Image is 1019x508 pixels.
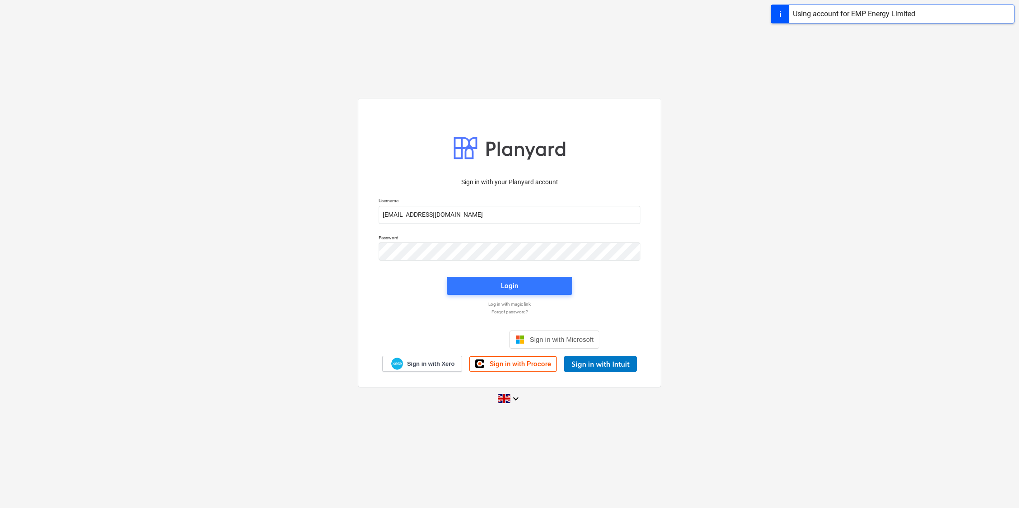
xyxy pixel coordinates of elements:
[490,360,551,368] span: Sign in with Procore
[382,356,463,372] a: Sign in with Xero
[469,356,557,372] a: Sign in with Procore
[447,277,572,295] button: Login
[391,358,403,370] img: Xero logo
[379,235,640,242] p: Password
[415,330,507,350] iframe: Sign in with Google Button
[407,360,454,368] span: Sign in with Xero
[515,335,524,344] img: Microsoft logo
[379,198,640,205] p: Username
[793,9,915,19] div: Using account for EMP Energy Limited
[374,301,645,307] a: Log in with magic link
[379,206,640,224] input: Username
[510,393,521,404] i: keyboard_arrow_down
[501,280,518,292] div: Login
[530,336,594,343] span: Sign in with Microsoft
[374,309,645,315] a: Forgot password?
[379,177,640,187] p: Sign in with your Planyard account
